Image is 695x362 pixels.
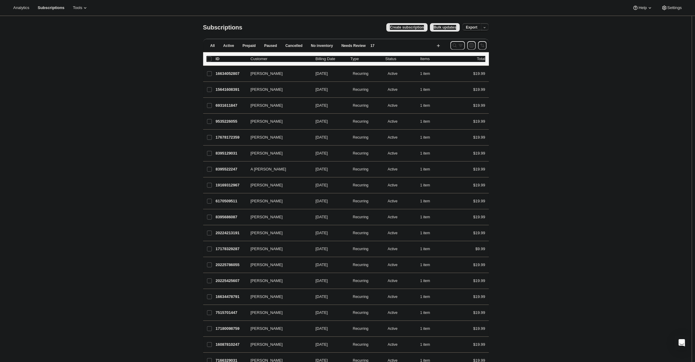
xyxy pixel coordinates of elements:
[251,103,283,109] span: [PERSON_NAME]
[316,326,328,331] span: [DATE]
[466,25,477,30] span: Export
[420,133,437,142] button: 1 item
[251,56,311,62] p: Customer
[353,151,369,156] span: Recurring
[216,182,246,188] p: 19169312967
[316,262,328,267] span: [DATE]
[316,151,328,155] span: [DATE]
[216,310,246,316] p: 7515701447
[473,167,485,171] span: $19.99
[388,326,398,331] span: Active
[223,43,234,48] span: Active
[69,4,92,12] button: Tools
[353,247,369,251] span: Recurring
[473,215,485,219] span: $19.99
[216,342,246,348] p: 16087810247
[388,103,398,108] span: Active
[638,5,647,10] span: Help
[216,198,246,204] p: 6170509511
[388,215,398,219] span: Active
[353,183,369,188] span: Recurring
[316,247,328,251] span: [DATE]
[286,43,303,48] span: Cancelled
[388,167,398,172] span: Active
[473,183,485,187] span: $19.99
[216,87,246,93] p: 15641608391
[210,43,215,48] span: All
[316,71,328,76] span: [DATE]
[629,4,656,12] button: Help
[353,103,369,108] span: Recurring
[473,326,485,331] span: $19.99
[388,199,398,204] span: Active
[420,119,430,124] span: 1 item
[388,310,398,315] span: Active
[353,231,369,235] span: Recurring
[353,326,369,331] span: Recurring
[420,262,430,267] span: 1 item
[316,231,328,235] span: [DATE]
[475,247,485,251] span: $9.99
[434,25,456,30] span: Bulk updates
[316,103,328,108] span: [DATE]
[388,231,398,235] span: Active
[251,342,283,348] span: [PERSON_NAME]
[388,119,398,124] span: Active
[675,336,689,350] div: Open Intercom Messenger
[247,196,307,206] button: [PERSON_NAME]
[353,342,369,347] span: Recurring
[216,294,246,300] p: 16634478791
[247,69,307,78] button: [PERSON_NAME]
[247,324,307,333] button: [PERSON_NAME]
[341,43,366,48] span: Needs Review
[420,293,437,301] button: 1 item
[247,212,307,222] button: [PERSON_NAME]
[216,277,485,285] div: 20225425607[PERSON_NAME][DATE]SuccessRecurringSuccessActive1 item$19.99
[251,134,283,140] span: [PERSON_NAME]
[216,133,485,142] div: 17678172359[PERSON_NAME][DATE]SuccessRecurringSuccessActive1 item$19.99
[203,24,242,31] span: Subscriptions
[216,262,246,268] p: 20225786055
[38,5,64,10] span: Subscriptions
[247,292,307,302] button: [PERSON_NAME]
[420,229,437,237] button: 1 item
[216,326,246,332] p: 17180098759
[251,262,283,268] span: [PERSON_NAME]
[216,278,246,284] p: 20225425607
[473,103,485,108] span: $19.99
[353,87,369,92] span: Recurring
[388,183,398,188] span: Active
[216,166,246,172] p: 8395522247
[216,117,485,126] div: 9535226055[PERSON_NAME][DATE]SuccessRecurringSuccessActive1 item$19.99
[420,69,437,78] button: 1 item
[473,231,485,235] span: $19.99
[420,167,430,172] span: 1 item
[353,278,369,283] span: Recurring
[216,165,485,173] div: 8395522247A [PERSON_NAME][DATE]SuccessRecurringSuccessActive1 item$19.99
[251,294,283,300] span: [PERSON_NAME]
[420,247,430,251] span: 1 item
[216,230,246,236] p: 20224213191
[420,117,437,126] button: 1 item
[316,135,328,140] span: [DATE]
[216,149,485,158] div: 8395129031[PERSON_NAME][DATE]SuccessRecurringSuccessActive1 item$19.99
[420,197,437,205] button: 1 item
[353,215,369,219] span: Recurring
[473,294,485,299] span: $19.99
[388,135,398,140] span: Active
[353,294,369,299] span: Recurring
[473,151,485,155] span: $19.99
[420,310,430,315] span: 1 item
[251,71,283,77] span: [PERSON_NAME]
[316,215,328,219] span: [DATE]
[316,342,328,347] span: [DATE]
[216,103,246,109] p: 6931611847
[247,149,307,158] button: [PERSON_NAME]
[388,87,398,92] span: Active
[473,87,485,92] span: $19.99
[247,133,307,142] button: [PERSON_NAME]
[388,294,398,299] span: Active
[251,87,283,93] span: [PERSON_NAME]
[420,261,437,269] button: 1 item
[420,324,437,333] button: 1 item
